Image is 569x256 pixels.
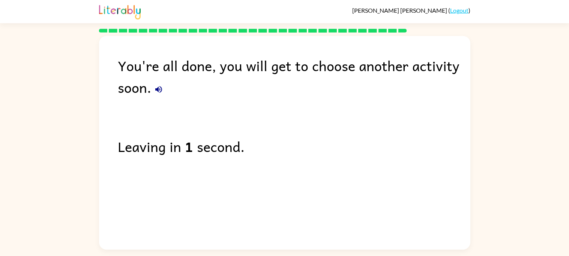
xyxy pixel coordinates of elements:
[99,3,141,19] img: Literably
[185,135,193,157] b: 1
[450,7,468,14] a: Logout
[352,7,448,14] span: [PERSON_NAME] [PERSON_NAME]
[118,135,470,157] div: Leaving in second.
[352,7,470,14] div: ( )
[118,55,470,98] div: You're all done, you will get to choose another activity soon.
